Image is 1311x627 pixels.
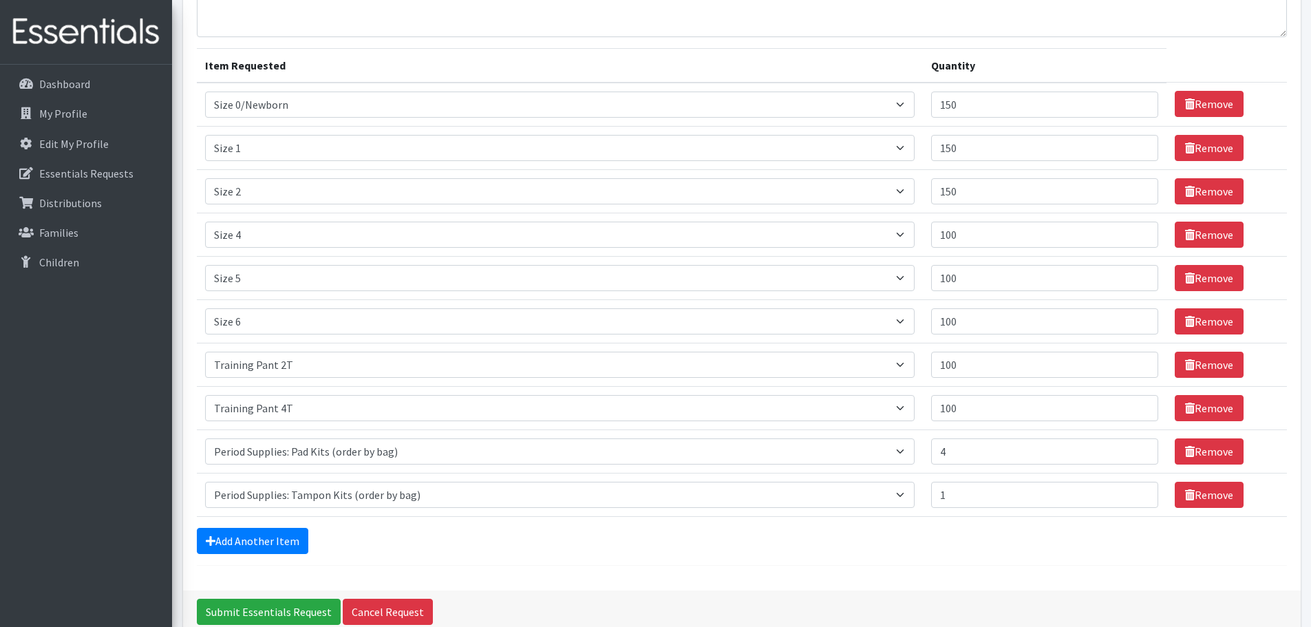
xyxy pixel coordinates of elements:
[1175,482,1244,508] a: Remove
[39,196,102,210] p: Distributions
[39,77,90,91] p: Dashboard
[1175,91,1244,117] a: Remove
[197,48,923,83] th: Item Requested
[6,130,167,158] a: Edit My Profile
[1175,135,1244,161] a: Remove
[923,48,1166,83] th: Quantity
[39,226,78,240] p: Families
[1175,308,1244,334] a: Remove
[197,599,341,625] input: Submit Essentials Request
[1175,222,1244,248] a: Remove
[343,599,433,625] a: Cancel Request
[1175,352,1244,378] a: Remove
[1175,265,1244,291] a: Remove
[6,219,167,246] a: Families
[39,167,134,180] p: Essentials Requests
[1175,438,1244,465] a: Remove
[6,70,167,98] a: Dashboard
[1175,178,1244,204] a: Remove
[6,248,167,276] a: Children
[39,137,109,151] p: Edit My Profile
[39,107,87,120] p: My Profile
[6,160,167,187] a: Essentials Requests
[1175,395,1244,421] a: Remove
[39,255,79,269] p: Children
[6,100,167,127] a: My Profile
[197,528,308,554] a: Add Another Item
[6,9,167,55] img: HumanEssentials
[6,189,167,217] a: Distributions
